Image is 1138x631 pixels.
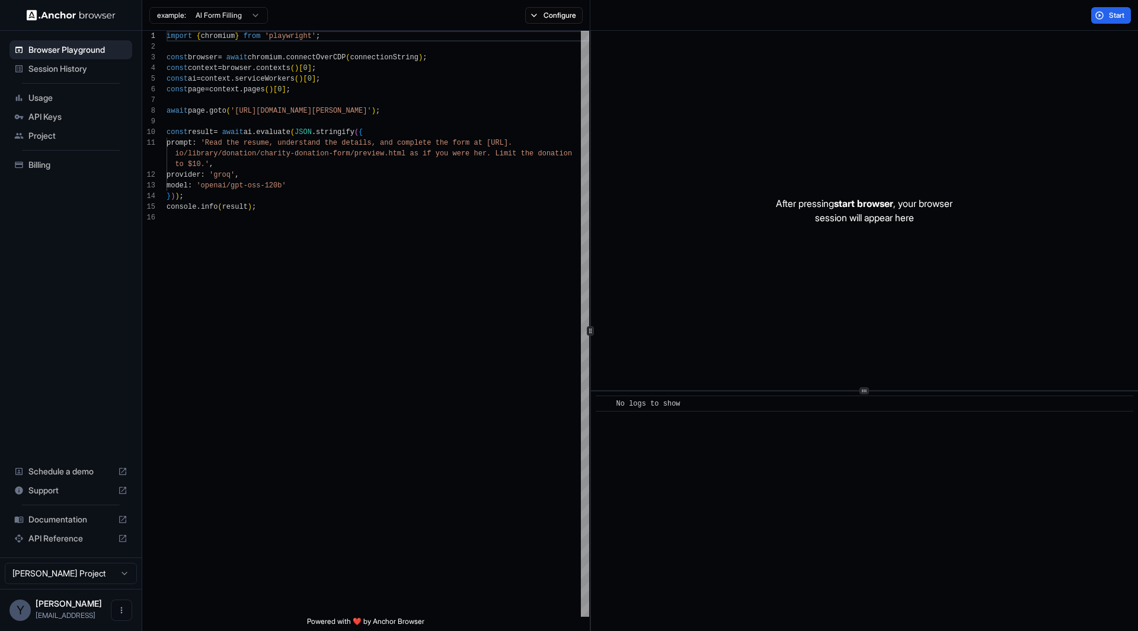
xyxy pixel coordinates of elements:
span: 0 [303,64,307,72]
span: : [201,171,205,179]
div: 5 [142,74,155,84]
span: ) [299,75,303,83]
span: lete the form at [URL]. [414,139,513,147]
span: ( [265,85,269,94]
div: 4 [142,63,155,74]
span: ( [346,53,350,62]
div: 12 [142,170,155,180]
span: Support [28,485,113,496]
span: ; [286,85,290,94]
div: 11 [142,138,155,148]
div: 1 [142,31,155,42]
span: 'Read the resume, understand the details, and comp [201,139,414,147]
div: 9 [142,116,155,127]
span: Powered with ❤️ by Anchor Browser [307,617,424,631]
span: ai [244,128,252,136]
span: 'openai/gpt-oss-120b' [196,181,286,190]
span: Project [28,130,127,142]
div: Y [9,600,31,621]
span: ] [312,75,316,83]
div: 14 [142,191,155,202]
span: ) [171,192,175,200]
span: Usage [28,92,127,104]
span: Start [1109,11,1126,20]
span: . [252,64,256,72]
span: Session History [28,63,127,75]
span: { [359,128,363,136]
span: goto [209,107,226,115]
span: 'playwright' [265,32,316,40]
div: 6 [142,84,155,95]
span: [ [299,64,303,72]
span: . [252,128,256,136]
div: Project [9,126,132,145]
div: Schedule a demo [9,462,132,481]
span: Documentation [28,514,113,525]
span: pages [244,85,265,94]
div: Usage [9,88,132,107]
span: browser [188,53,218,62]
span: . [205,107,209,115]
span: ; [252,203,256,211]
span: page [188,107,205,115]
span: info [201,203,218,211]
button: Configure [525,7,583,24]
div: API Keys [9,107,132,126]
span: : [192,139,196,147]
span: = [218,53,222,62]
img: Anchor Logo [27,9,116,21]
span: API Keys [28,111,127,123]
span: example: [157,11,186,20]
span: io/library/donation/charity-donation-form/preview. [175,149,388,158]
span: context [209,85,239,94]
span: = [205,85,209,94]
span: ( [226,107,231,115]
span: await [226,53,248,62]
span: ) [269,85,273,94]
span: console [167,203,196,211]
div: Billing [9,155,132,174]
div: Documentation [9,510,132,529]
div: 16 [142,212,155,223]
button: Start [1091,7,1131,24]
span: page [188,85,205,94]
span: connectOverCDP [286,53,346,62]
span: 'groq' [209,171,235,179]
span: JSON [295,128,312,136]
span: ( [218,203,222,211]
span: const [167,53,188,62]
span: result [222,203,248,211]
span: , [209,160,213,168]
span: . [196,203,200,211]
span: chromium [201,32,235,40]
span: ] [282,85,286,94]
span: = [196,75,200,83]
span: 0 [308,75,312,83]
span: result [188,128,213,136]
span: ( [354,128,359,136]
span: prompt [167,139,192,147]
span: const [167,128,188,136]
span: ; [316,32,320,40]
span: ai [188,75,196,83]
span: from [244,32,261,40]
span: ; [316,75,320,83]
span: provider [167,171,201,179]
span: '[URL][DOMAIN_NAME][PERSON_NAME]' [231,107,372,115]
span: 0 [277,85,282,94]
div: API Reference [9,529,132,548]
span: ) [372,107,376,115]
span: ; [376,107,380,115]
span: [ [303,75,307,83]
div: 15 [142,202,155,212]
div: 7 [142,95,155,106]
span: const [167,85,188,94]
span: . [282,53,286,62]
span: ; [312,64,316,72]
div: 2 [142,42,155,52]
span: ] [308,64,312,72]
span: const [167,64,188,72]
span: to $10.' [175,160,209,168]
span: ) [295,64,299,72]
span: Yuma Heymans [36,598,102,608]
